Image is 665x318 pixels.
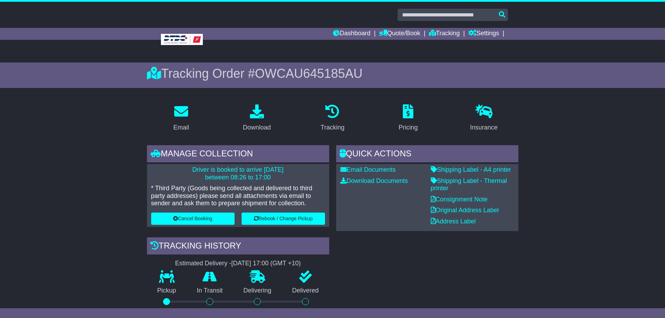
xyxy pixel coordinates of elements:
[169,102,193,135] a: Email
[399,123,418,132] div: Pricing
[151,185,325,207] p: * Third Party (Goods being collected and delivered to third party addresses) please send all atta...
[243,123,271,132] div: Download
[147,237,329,256] div: Tracking history
[316,102,349,135] a: Tracking
[233,287,282,295] p: Delivering
[282,287,329,295] p: Delivered
[431,196,488,203] a: Consignment Note
[336,145,518,164] div: Quick Actions
[470,123,498,132] div: Insurance
[173,123,189,132] div: Email
[147,260,329,267] div: Estimated Delivery -
[231,260,301,267] div: [DATE] 17:00 (GMT +10)
[431,177,507,192] a: Shipping Label - Thermal printer
[340,166,396,173] a: Email Documents
[468,28,499,40] a: Settings
[151,213,235,225] button: Cancel Booking
[242,213,325,225] button: Rebook / Change Pickup
[429,28,460,40] a: Tracking
[431,207,499,214] a: Original Address Label
[147,287,187,295] p: Pickup
[340,177,408,184] a: Download Documents
[379,28,420,40] a: Quote/Book
[431,166,511,173] a: Shipping Label - A4 printer
[394,102,422,135] a: Pricing
[333,28,370,40] a: Dashboard
[147,145,329,164] div: Manage collection
[431,218,476,225] a: Address Label
[238,102,275,135] a: Download
[186,287,233,295] p: In Transit
[255,66,362,81] span: OWCAU645185AU
[151,166,325,181] p: Driver is booked to arrive [DATE] between 08:26 to 17:00
[147,66,518,81] div: Tracking Order #
[320,123,344,132] div: Tracking
[466,102,502,135] a: Insurance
